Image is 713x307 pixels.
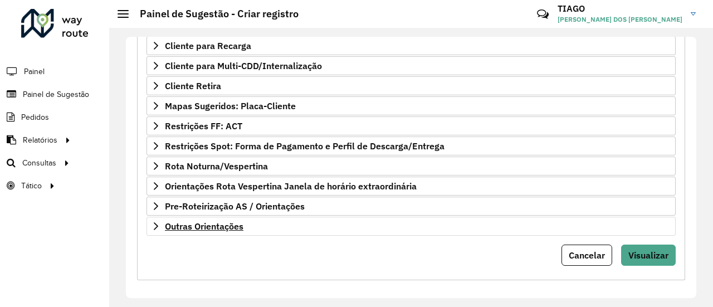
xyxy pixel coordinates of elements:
a: Orientações Rota Vespertina Janela de horário extraordinária [146,177,676,196]
h2: Painel de Sugestão - Criar registro [129,8,299,20]
span: Painel [24,66,45,77]
a: Mapas Sugeridos: Placa-Cliente [146,96,676,115]
span: Consultas [22,157,56,169]
a: Cliente para Multi-CDD/Internalização [146,56,676,75]
span: [PERSON_NAME] DOS [PERSON_NAME] [558,14,682,25]
span: Outras Orientações [165,222,243,231]
span: Mapas Sugeridos: Placa-Cliente [165,101,296,110]
button: Visualizar [621,245,676,266]
span: Cliente para Multi-CDD/Internalização [165,61,322,70]
span: Pedidos [21,111,49,123]
span: Cancelar [569,250,605,261]
button: Cancelar [561,245,612,266]
span: Orientações Rota Vespertina Janela de horário extraordinária [165,182,417,191]
a: Pre-Roteirização AS / Orientações [146,197,676,216]
span: Rota Noturna/Vespertina [165,162,268,170]
a: Cliente Retira [146,76,676,95]
h3: TIAGO [558,3,682,14]
a: Restrições Spot: Forma de Pagamento e Perfil de Descarga/Entrega [146,137,676,155]
span: Painel de Sugestão [23,89,89,100]
span: Restrições FF: ACT [165,121,242,130]
span: Cliente para Recarga [165,41,251,50]
span: Pre-Roteirização AS / Orientações [165,202,305,211]
span: Cliente Retira [165,81,221,90]
span: Tático [21,180,42,192]
a: Outras Orientações [146,217,676,236]
span: Relatórios [23,134,57,146]
a: Contato Rápido [531,2,555,26]
a: Cliente para Recarga [146,36,676,55]
a: Restrições FF: ACT [146,116,676,135]
span: Visualizar [628,250,668,261]
span: Restrições Spot: Forma de Pagamento e Perfil de Descarga/Entrega [165,142,445,150]
a: Rota Noturna/Vespertina [146,157,676,176]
